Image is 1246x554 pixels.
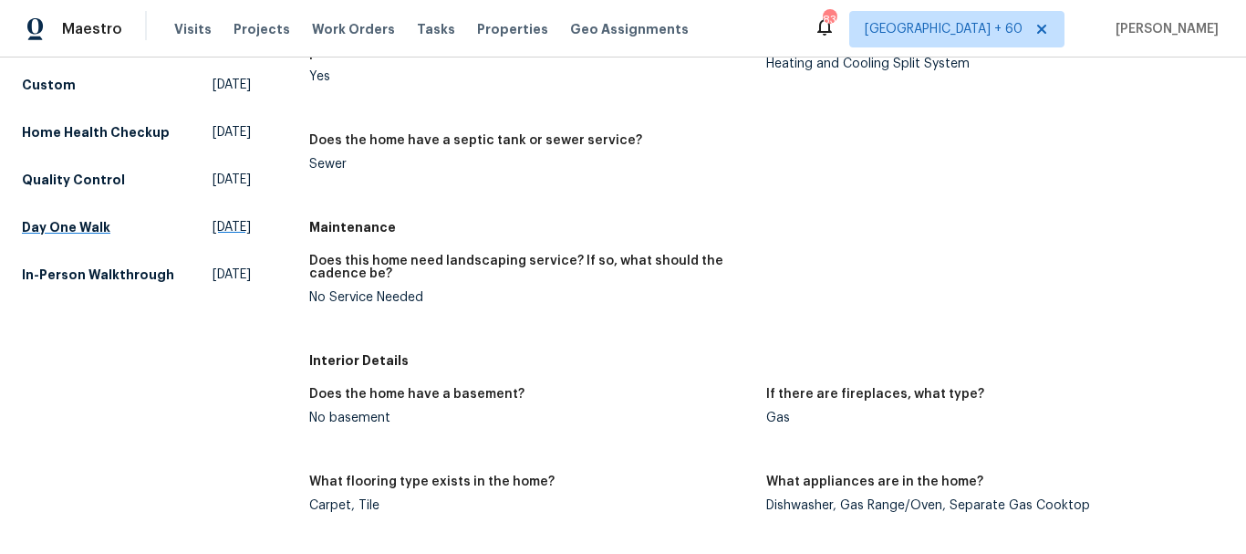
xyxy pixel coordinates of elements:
[213,218,251,236] span: [DATE]
[309,134,642,147] h5: Does the home have a septic tank or sewer service?
[213,266,251,284] span: [DATE]
[234,20,290,38] span: Projects
[22,123,170,141] h5: Home Health Checkup
[22,258,251,291] a: In-Person Walkthrough[DATE]
[477,20,548,38] span: Properties
[22,76,76,94] h5: Custom
[1108,20,1219,38] span: [PERSON_NAME]
[22,163,251,196] a: Quality Control[DATE]
[766,57,1210,70] div: Heating and Cooling Split System
[823,11,836,29] div: 835
[309,218,1224,236] h5: Maintenance
[309,351,1224,370] h5: Interior Details
[417,23,455,36] span: Tasks
[309,412,753,424] div: No basement
[62,20,122,38] span: Maestro
[309,70,753,83] div: Yes
[309,388,524,401] h5: Does the home have a basement?
[213,76,251,94] span: [DATE]
[312,20,395,38] span: Work Orders
[22,211,251,244] a: Day One Walk[DATE]
[766,476,983,488] h5: What appliances are in the home?
[213,171,251,189] span: [DATE]
[22,266,174,284] h5: In-Person Walkthrough
[22,68,251,101] a: Custom[DATE]
[213,123,251,141] span: [DATE]
[309,499,753,512] div: Carpet, Tile
[22,116,251,149] a: Home Health Checkup[DATE]
[766,499,1210,512] div: Dishwasher, Gas Range/Oven, Separate Gas Cooktop
[570,20,689,38] span: Geo Assignments
[865,20,1023,38] span: [GEOGRAPHIC_DATA] + 60
[22,171,125,189] h5: Quality Control
[174,20,212,38] span: Visits
[22,218,110,236] h5: Day One Walk
[309,158,753,171] div: Sewer
[309,476,555,488] h5: What flooring type exists in the home?
[766,388,984,401] h5: If there are fireplaces, what type?
[309,291,753,304] div: No Service Needed
[309,255,753,280] h5: Does this home need landscaping service? If so, what should the cadence be?
[766,412,1210,424] div: Gas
